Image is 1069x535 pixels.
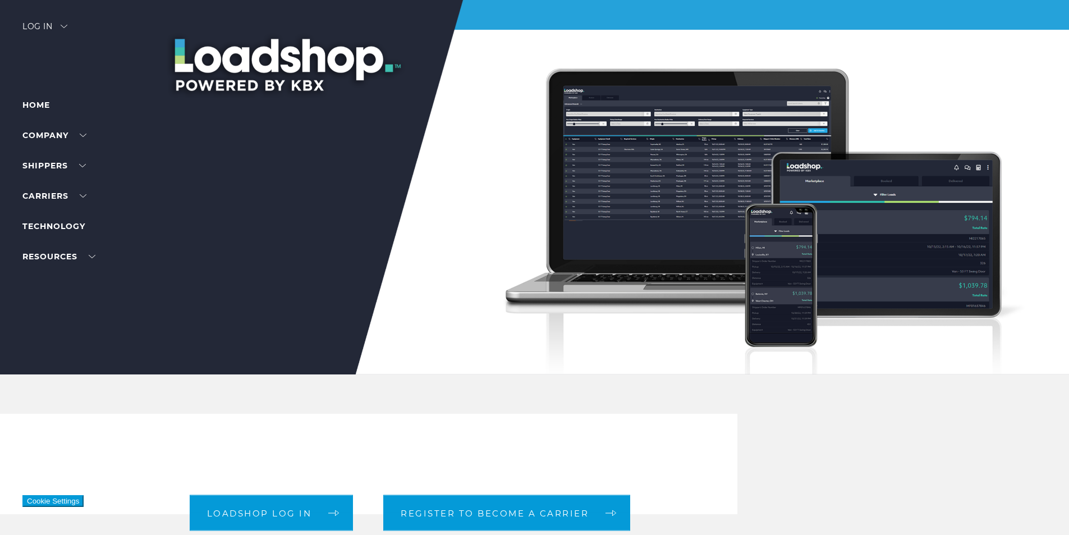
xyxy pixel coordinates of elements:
[22,161,86,171] a: SHIPPERS
[383,495,630,531] a: Register to become a carrier arrow arrow
[22,22,67,39] div: Log in
[22,191,86,201] a: Carriers
[22,495,84,507] button: Cookie Settings
[22,100,50,110] a: Home
[493,22,577,72] img: kbx logo
[61,25,67,28] img: arrow
[401,509,589,517] span: Register to become a carrier
[22,252,95,262] a: RESOURCES
[22,130,86,140] a: Company
[207,509,312,517] span: Loadshop log in
[190,495,354,531] a: Loadshop log in arrow arrow
[22,221,85,231] a: Technology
